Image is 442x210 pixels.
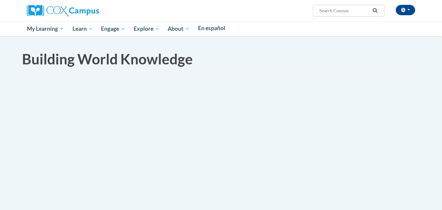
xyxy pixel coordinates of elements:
img: Cox Campus [27,5,99,17]
button: Search [370,7,380,15]
a: My Learning [23,21,68,36]
span: En español [198,25,225,31]
span: My Learning [27,25,64,33]
span: Explore [134,25,160,33]
i:  [372,8,378,13]
button: Account Settings [396,5,415,15]
span: Engage [101,25,125,33]
a: Engage [97,21,129,36]
a: Explore [129,21,164,36]
span: Building World Knowledge [22,50,193,67]
div: Main menu [17,21,425,36]
span: Learn [72,25,93,33]
span: About [168,25,190,33]
input: Search Courses [319,7,370,15]
a: Cox Campus [27,7,99,13]
a: En español [194,21,229,35]
a: Learn [68,21,97,36]
a: About [164,21,194,36]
